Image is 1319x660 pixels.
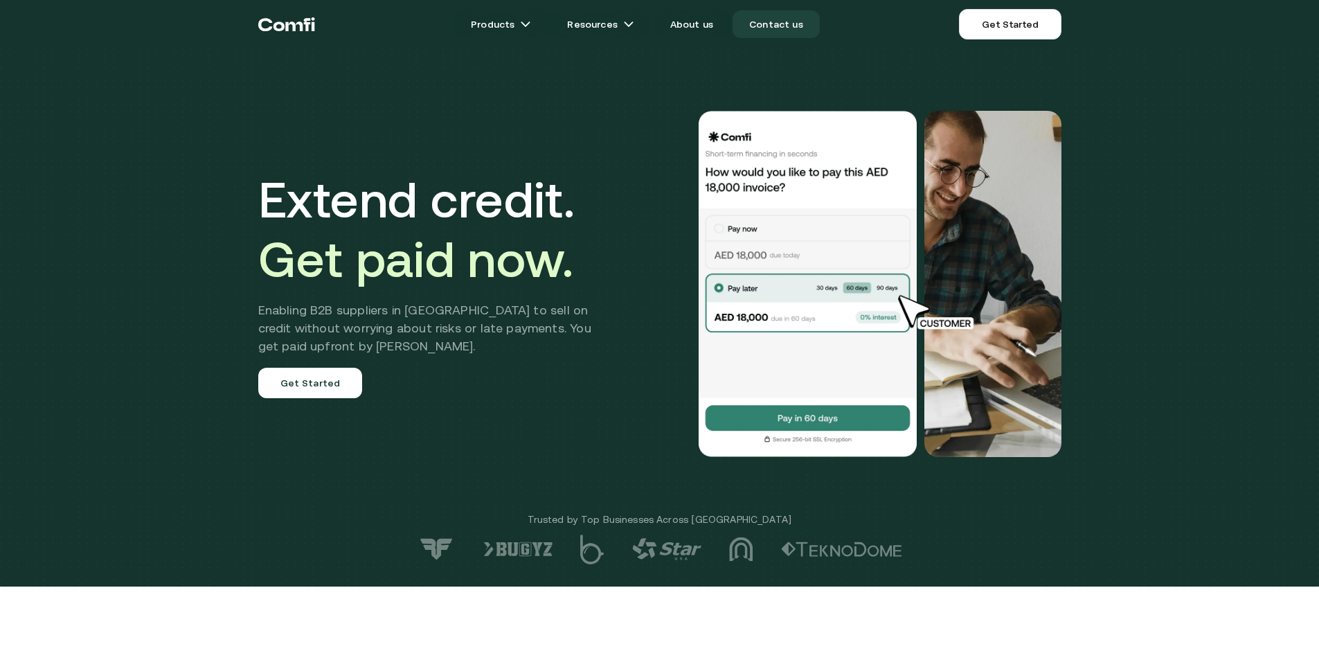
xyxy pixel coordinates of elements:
[258,368,363,398] a: Get Started
[623,19,634,30] img: arrow icons
[550,10,650,38] a: Resourcesarrow icons
[580,535,604,564] img: logo-5
[924,111,1061,457] img: Would you like to pay this AED 18,000.00 invoice?
[454,10,548,38] a: Productsarrow icons
[258,231,574,287] span: Get paid now.
[258,3,315,45] a: Return to the top of the Comfi home page
[418,537,456,561] img: logo-7
[733,10,820,38] a: Contact us
[729,537,753,562] img: logo-3
[483,542,553,557] img: logo-6
[959,9,1061,39] a: Get Started
[888,293,989,332] img: cursor
[258,301,612,355] h2: Enabling B2B suppliers in [GEOGRAPHIC_DATA] to sell on credit without worrying about risks or lat...
[258,170,612,289] h1: Extend credit.
[632,538,701,560] img: logo-4
[697,111,919,457] img: Would you like to pay this AED 18,000.00 invoice?
[520,19,531,30] img: arrow icons
[654,10,730,38] a: About us
[781,542,902,557] img: logo-2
